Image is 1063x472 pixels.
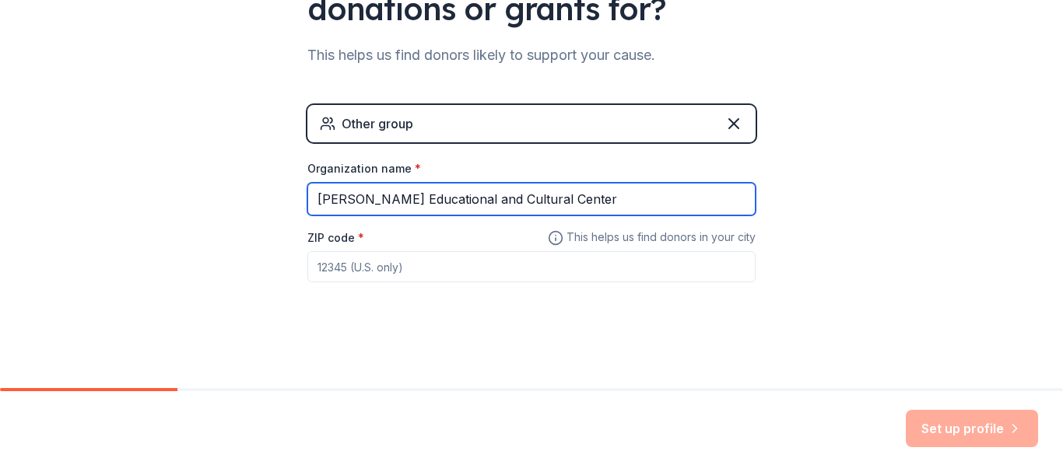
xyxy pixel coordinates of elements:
[307,43,756,68] div: This helps us find donors likely to support your cause.
[307,251,756,282] input: 12345 (U.S. only)
[307,183,756,215] input: American Red Cross
[307,230,364,246] label: ZIP code
[548,228,756,247] span: This helps us find donors in your city
[342,114,413,133] div: Other group
[307,161,421,177] label: Organization name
